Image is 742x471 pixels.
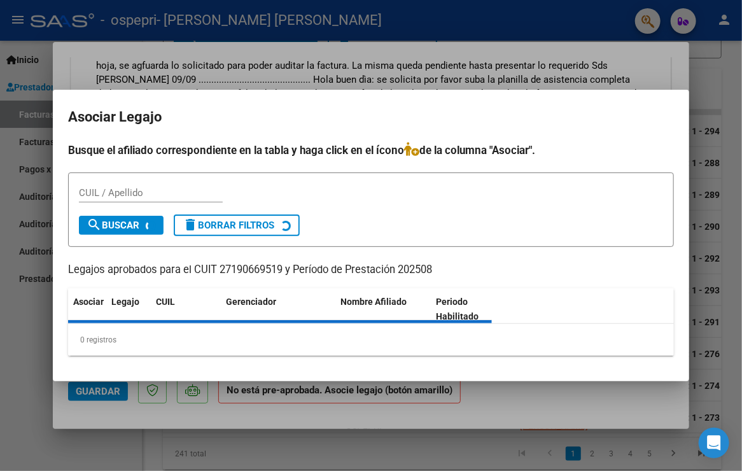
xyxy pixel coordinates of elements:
[183,217,198,232] mat-icon: delete
[151,288,221,330] datatable-header-cell: CUIL
[156,297,175,307] span: CUIL
[699,428,729,458] div: Open Intercom Messenger
[68,288,106,330] datatable-header-cell: Asociar
[73,297,104,307] span: Asociar
[106,288,151,330] datatable-header-cell: Legajo
[68,324,674,356] div: 0 registros
[68,105,674,129] h2: Asociar Legajo
[436,297,479,321] span: Periodo Habilitado
[68,142,674,158] h4: Busque el afiliado correspondiente en la tabla y haga click en el ícono de la columna "Asociar".
[221,288,335,330] datatable-header-cell: Gerenciador
[431,288,517,330] datatable-header-cell: Periodo Habilitado
[79,216,164,235] button: Buscar
[111,297,139,307] span: Legajo
[174,214,300,236] button: Borrar Filtros
[87,217,102,232] mat-icon: search
[226,297,276,307] span: Gerenciador
[68,262,674,278] p: Legajos aprobados para el CUIT 27190669519 y Período de Prestación 202508
[340,297,407,307] span: Nombre Afiliado
[335,288,431,330] datatable-header-cell: Nombre Afiliado
[183,220,274,231] span: Borrar Filtros
[87,220,139,231] span: Buscar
